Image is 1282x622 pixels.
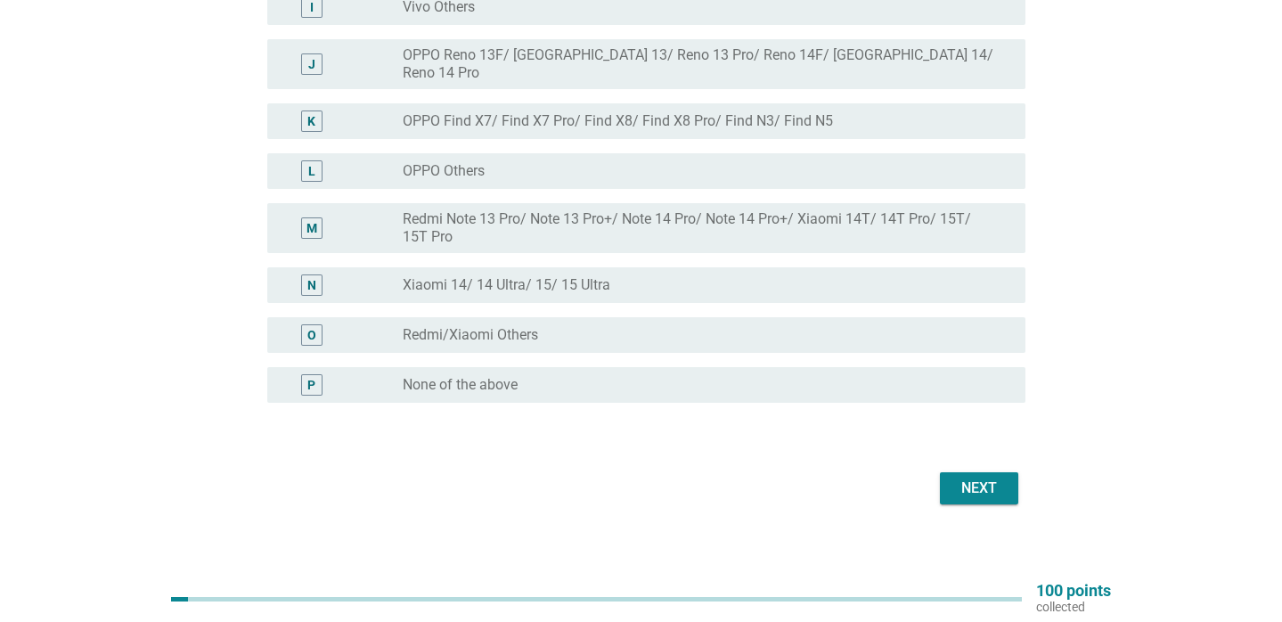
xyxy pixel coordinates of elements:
label: None of the above [403,376,518,394]
p: 100 points [1036,583,1111,599]
label: Xiaomi 14/ 14 Ultra/ 15/ 15 Ultra [403,276,610,294]
label: Redmi/Xiaomi Others [403,326,538,344]
div: Next [954,478,1004,499]
label: OPPO Others [403,162,485,180]
div: M [306,219,317,238]
button: Next [940,472,1018,504]
label: Redmi Note 13 Pro/ Note 13 Pro+/ Note 14 Pro/ Note 14 Pro+/ Xiaomi 14T/ 14T Pro/ 15T/ 15T Pro [403,210,997,246]
div: K [307,112,315,131]
label: OPPO Reno 13F/ [GEOGRAPHIC_DATA] 13/ Reno 13 Pro/ Reno 14F/ [GEOGRAPHIC_DATA] 14/ Reno 14 Pro [403,46,997,82]
div: N [307,276,316,295]
div: O [307,326,316,345]
div: L [308,162,315,181]
div: P [307,376,315,395]
p: collected [1036,599,1111,615]
label: OPPO Find X7/ Find X7 Pro/ Find X8/ Find X8 Pro/ Find N3/ Find N5 [403,112,833,130]
div: J [308,55,315,74]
